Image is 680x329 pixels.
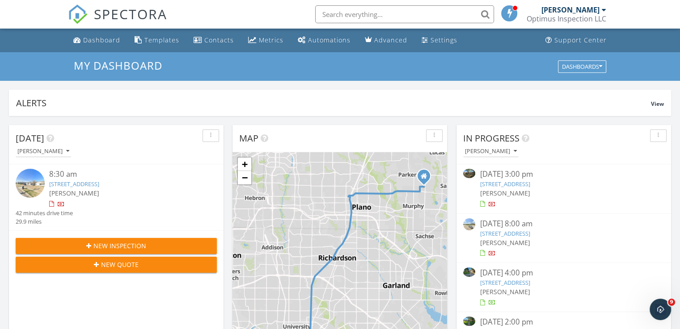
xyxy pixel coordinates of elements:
a: Templates [131,32,183,49]
a: Contacts [190,32,237,49]
a: Metrics [245,32,287,49]
span: 9 [668,299,675,306]
div: Support Center [554,36,607,44]
div: Advanced [374,36,407,44]
iframe: Intercom live chat [650,299,671,320]
button: New Quote [16,257,217,273]
div: 29.9 miles [16,217,73,226]
a: [STREET_ADDRESS] [49,180,99,188]
a: Settings [418,32,461,49]
button: Dashboards [558,60,606,73]
div: [PERSON_NAME] [541,5,600,14]
a: Automations (Basic) [294,32,354,49]
div: [DATE] 2:00 pm [480,317,647,328]
a: Zoom in [238,158,251,171]
div: 42 minutes drive time [16,209,73,217]
img: 9571796%2Fcover_photos%2F1DVBCPppfNrdkjmclUeJ%2Fsmall.jpeg [463,267,475,277]
button: [PERSON_NAME] [16,146,71,158]
a: [DATE] 8:00 am [STREET_ADDRESS] [PERSON_NAME] [463,218,664,258]
a: Zoom out [238,171,251,184]
img: streetview [463,218,475,230]
div: Metrics [259,36,283,44]
div: [PERSON_NAME] [465,148,517,154]
span: In Progress [463,132,520,144]
a: Advanced [361,32,411,49]
div: [DATE] 8:00 am [480,218,647,229]
div: Automations [308,36,351,44]
button: [PERSON_NAME] [463,146,519,158]
span: Map [239,132,258,144]
div: Contacts [204,36,234,44]
img: 9574546%2Fcover_photos%2FslOOduzbf35ehs7fnN7O%2Fsmall.jpg [463,317,475,326]
div: 633 Seminole Trl, Murphy TX 75094 [424,176,429,181]
div: Alerts [16,97,651,109]
a: SPECTORA [68,12,167,31]
span: [PERSON_NAME] [49,189,99,197]
a: Dashboard [70,32,124,49]
div: Templates [144,36,179,44]
span: View [651,100,664,108]
a: [DATE] 3:00 pm [STREET_ADDRESS] [PERSON_NAME] [463,169,664,208]
span: [PERSON_NAME] [480,287,530,296]
img: streetview [16,169,45,198]
a: [STREET_ADDRESS] [480,180,530,188]
a: 8:30 am [STREET_ADDRESS] [PERSON_NAME] 42 minutes drive time 29.9 miles [16,169,217,226]
div: Settings [431,36,457,44]
input: Search everything... [315,5,494,23]
div: 8:30 am [49,169,200,180]
div: [DATE] 4:00 pm [480,267,647,279]
a: [STREET_ADDRESS] [480,229,530,237]
span: [PERSON_NAME] [480,238,530,247]
span: [PERSON_NAME] [480,189,530,197]
a: [STREET_ADDRESS] [480,279,530,287]
div: Dashboard [83,36,120,44]
span: New Inspection [93,241,146,250]
div: [DATE] 3:00 pm [480,169,647,180]
a: [DATE] 4:00 pm [STREET_ADDRESS] [PERSON_NAME] [463,267,664,307]
div: Dashboards [562,63,602,70]
a: Support Center [542,32,610,49]
span: SPECTORA [94,4,167,23]
span: New Quote [101,260,139,269]
span: [DATE] [16,132,44,144]
span: My Dashboard [74,58,162,73]
img: 9554997%2Fcover_photos%2F2cYddUtj9tPT89kykX6G%2Fsmall.jpeg [463,169,475,178]
div: [PERSON_NAME] [17,148,69,154]
img: The Best Home Inspection Software - Spectora [68,4,88,24]
div: Optimus Inspection LLC [527,14,606,23]
button: New Inspection [16,238,217,254]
